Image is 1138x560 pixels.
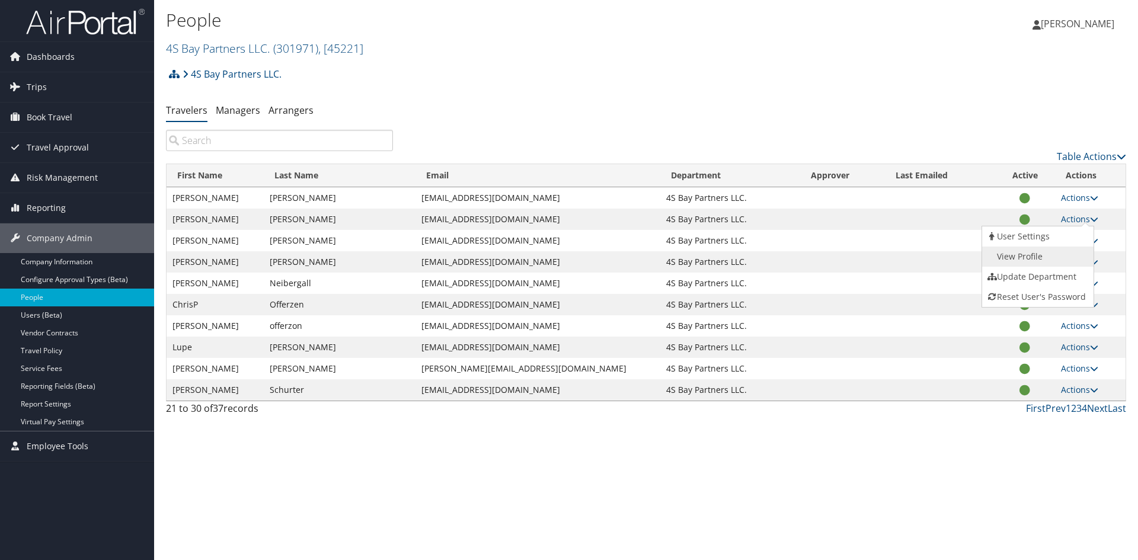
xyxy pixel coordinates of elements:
td: [EMAIL_ADDRESS][DOMAIN_NAME] [415,273,660,294]
h1: People [166,8,806,33]
span: Book Travel [27,103,72,132]
span: Employee Tools [27,431,88,461]
td: [EMAIL_ADDRESS][DOMAIN_NAME] [415,230,660,251]
a: Update Department For This Traveler [982,267,1091,287]
td: ChrisP [167,294,264,315]
td: [PERSON_NAME] [167,209,264,230]
span: Company Admin [27,223,92,253]
td: [PERSON_NAME] [264,251,415,273]
a: Managers [216,104,260,117]
a: 2 [1071,402,1076,415]
span: Risk Management [27,163,98,193]
a: Last [1108,402,1126,415]
td: [PERSON_NAME] [167,187,264,209]
td: Offerzen [264,294,415,315]
td: [EMAIL_ADDRESS][DOMAIN_NAME] [415,337,660,358]
a: Prev [1046,402,1066,415]
a: 1 [1066,402,1071,415]
span: Reporting [27,193,66,223]
a: 3 [1076,402,1082,415]
td: [EMAIL_ADDRESS][DOMAIN_NAME] [415,294,660,315]
span: Dashboards [27,42,75,72]
span: , [ 45221 ] [318,40,363,56]
th: Active: activate to sort column ascending [995,164,1056,187]
td: [PERSON_NAME] [167,315,264,337]
td: [PERSON_NAME] [264,187,415,209]
td: [PERSON_NAME] [264,230,415,251]
td: [PERSON_NAME] [167,230,264,251]
td: 4S Bay Partners LLC. [660,273,800,294]
a: First [1026,402,1046,415]
span: [PERSON_NAME] [1041,17,1114,30]
th: Approver [800,164,884,187]
td: [EMAIL_ADDRESS][DOMAIN_NAME] [415,251,660,273]
td: Schurter [264,379,415,401]
td: [PERSON_NAME] [167,379,264,401]
a: Actions [1061,384,1098,395]
th: First Name: activate to sort column ascending [167,164,264,187]
a: Table Actions [1057,150,1126,163]
th: Department: activate to sort column ascending [660,164,800,187]
td: 4S Bay Partners LLC. [660,251,800,273]
div: 21 to 30 of records [166,401,393,421]
a: View User's Settings [982,226,1091,247]
span: 37 [213,402,223,415]
a: 4S Bay Partners LLC. [166,40,363,56]
a: Reset User's Password [982,287,1091,307]
td: 4S Bay Partners LLC. [660,230,800,251]
span: ( 301971 ) [273,40,318,56]
td: 4S Bay Partners LLC. [660,187,800,209]
td: [PERSON_NAME][EMAIL_ADDRESS][DOMAIN_NAME] [415,358,660,379]
th: Last Name: activate to sort column descending [264,164,415,187]
td: [EMAIL_ADDRESS][DOMAIN_NAME] [415,379,660,401]
td: [PERSON_NAME] [167,273,264,294]
td: 4S Bay Partners LLC. [660,358,800,379]
a: AirPortal Profile [982,247,1091,267]
input: Search [166,130,393,151]
td: Neibergall [264,273,415,294]
td: [PERSON_NAME] [167,251,264,273]
span: Travel Approval [27,133,89,162]
a: Actions [1061,341,1098,353]
th: Email: activate to sort column ascending [415,164,660,187]
td: [PERSON_NAME] [167,358,264,379]
a: Actions [1061,213,1098,225]
td: Lupe [167,337,264,358]
td: [PERSON_NAME] [264,209,415,230]
td: 4S Bay Partners LLC. [660,337,800,358]
a: 4 [1082,402,1087,415]
td: [PERSON_NAME] [264,337,415,358]
a: 4S Bay Partners LLC. [183,62,282,86]
td: [EMAIL_ADDRESS][DOMAIN_NAME] [415,315,660,337]
a: [PERSON_NAME] [1032,6,1126,41]
a: Actions [1061,320,1098,331]
a: Next [1087,402,1108,415]
td: 4S Bay Partners LLC. [660,315,800,337]
th: Actions [1055,164,1126,187]
img: airportal-logo.png [26,8,145,36]
td: 4S Bay Partners LLC. [660,379,800,401]
a: Arrangers [268,104,314,117]
td: [EMAIL_ADDRESS][DOMAIN_NAME] [415,209,660,230]
a: Actions [1061,192,1098,203]
td: [PERSON_NAME] [264,358,415,379]
td: 4S Bay Partners LLC. [660,294,800,315]
span: Trips [27,72,47,102]
td: 4S Bay Partners LLC. [660,209,800,230]
td: offerzon [264,315,415,337]
th: Last Emailed: activate to sort column ascending [885,164,995,187]
a: Actions [1061,363,1098,374]
td: [EMAIL_ADDRESS][DOMAIN_NAME] [415,187,660,209]
a: Travelers [166,104,207,117]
